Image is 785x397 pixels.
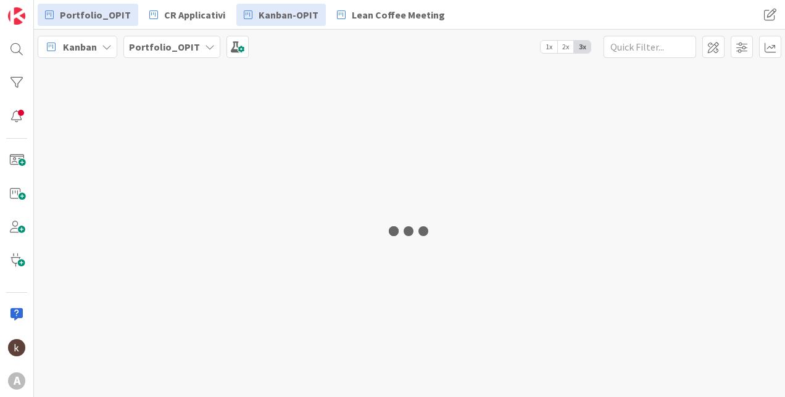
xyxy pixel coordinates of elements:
input: Quick Filter... [604,36,696,58]
b: Portfolio_OPIT [129,41,200,53]
a: CR Applicativi [142,4,233,26]
span: 2x [557,41,574,53]
span: Kanban [63,39,97,54]
img: Visit kanbanzone.com [8,7,25,25]
span: Kanban-OPIT [259,7,318,22]
img: kh [8,339,25,356]
span: CR Applicativi [164,7,225,22]
span: 1x [541,41,557,53]
a: Portfolio_OPIT [38,4,138,26]
div: A [8,372,25,390]
a: Kanban-OPIT [236,4,326,26]
span: Lean Coffee Meeting [352,7,445,22]
span: Portfolio_OPIT [60,7,131,22]
span: 3x [574,41,591,53]
a: Lean Coffee Meeting [330,4,452,26]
